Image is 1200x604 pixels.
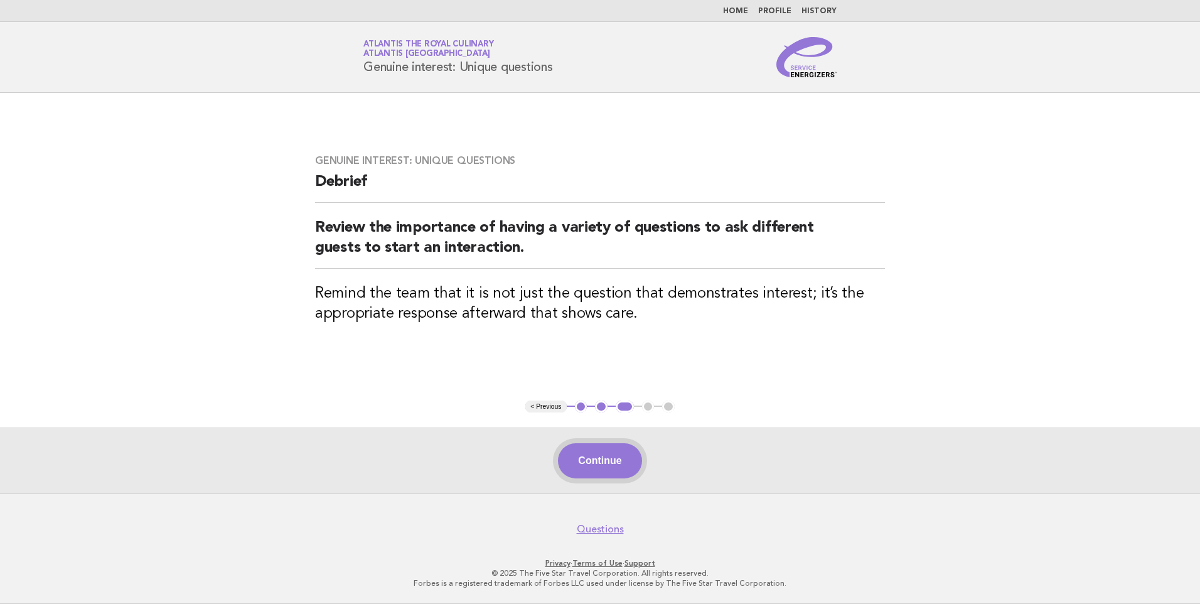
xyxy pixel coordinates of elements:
a: History [801,8,837,15]
p: · · [216,558,984,568]
button: 2 [595,401,608,413]
button: < Previous [525,401,566,413]
a: Questions [577,523,624,536]
h2: Review the importance of having a variety of questions to ask different guests to start an intera... [315,218,885,269]
a: Terms of Use [572,559,623,568]
h1: Genuine interest: Unique questions [363,41,553,73]
span: Atlantis [GEOGRAPHIC_DATA] [363,50,490,58]
button: Continue [558,443,641,478]
button: 1 [575,401,587,413]
p: © 2025 The Five Star Travel Corporation. All rights reserved. [216,568,984,578]
p: Forbes is a registered trademark of Forbes LLC used under license by The Five Star Travel Corpora... [216,578,984,588]
h2: Debrief [315,172,885,203]
a: Profile [758,8,791,15]
a: Support [624,559,655,568]
button: 3 [616,401,634,413]
a: Home [723,8,748,15]
a: Privacy [545,559,571,568]
img: Service Energizers [776,37,837,77]
h3: Remind the team that it is not just the question that demonstrates interest; it’s the appropriate... [315,284,885,324]
a: Atlantis the Royal CulinaryAtlantis [GEOGRAPHIC_DATA] [363,40,493,58]
h3: Genuine interest: Unique questions [315,154,885,167]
